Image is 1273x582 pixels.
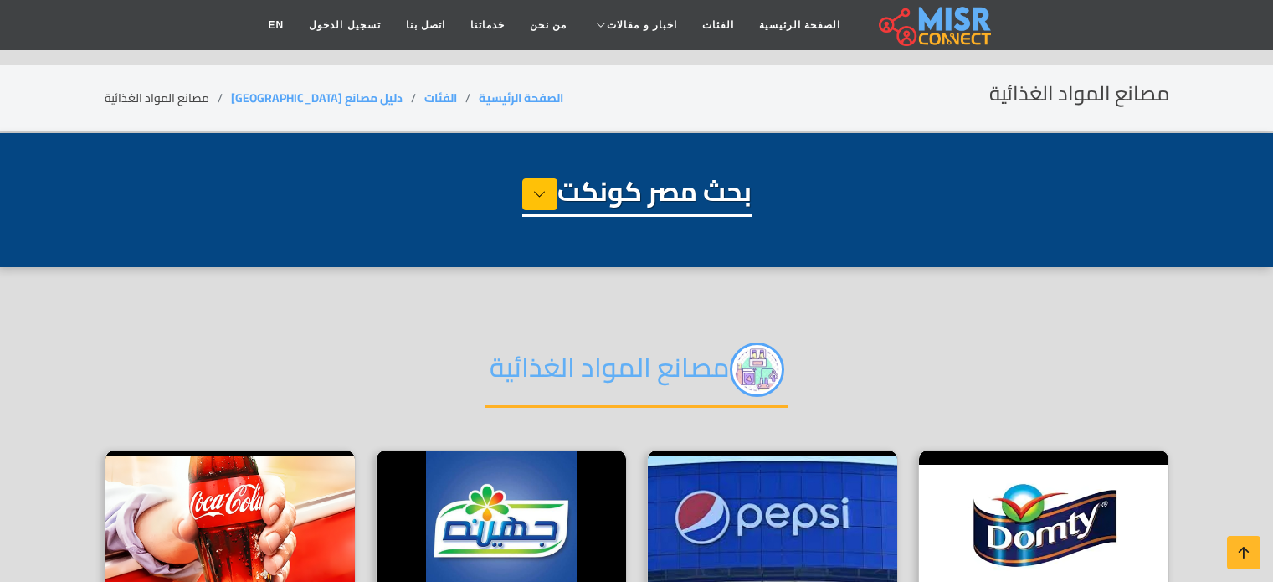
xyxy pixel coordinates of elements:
[296,9,393,41] a: تسجيل الدخول
[458,9,517,41] a: خدماتنا
[730,343,784,397] img: PPC0wiV957oFNXL6SBe2.webp
[517,9,579,41] a: من نحن
[607,18,677,33] span: اخبار و مقالات
[105,90,231,107] li: مصانع المواد الغذائية
[579,9,690,41] a: اخبار و مقالات
[485,343,788,408] h2: مصانع المواد الغذائية
[479,87,563,109] a: الصفحة الرئيسية
[879,4,991,46] img: main.misr_connect
[747,9,853,41] a: الصفحة الرئيسية
[522,175,752,217] h1: بحث مصر كونكت
[424,87,457,109] a: الفئات
[989,82,1169,106] h2: مصانع المواد الغذائية
[256,9,297,41] a: EN
[690,9,747,41] a: الفئات
[393,9,458,41] a: اتصل بنا
[231,87,403,109] a: دليل مصانع [GEOGRAPHIC_DATA]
